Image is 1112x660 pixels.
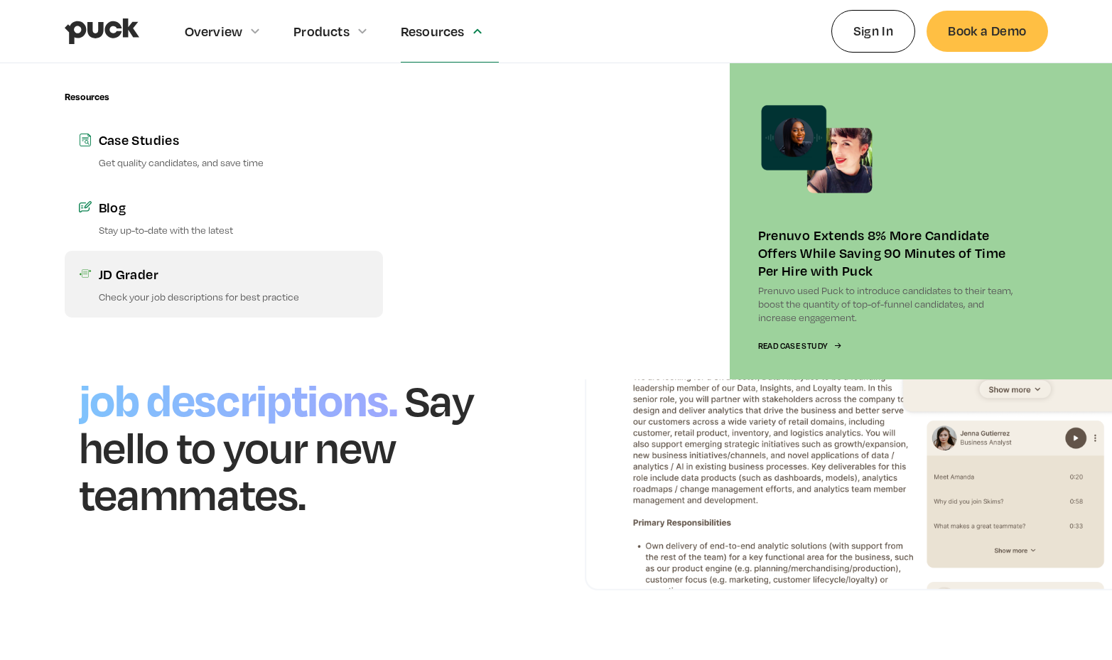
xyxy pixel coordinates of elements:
div: Case Studies [99,131,369,148]
div: Resources [65,92,109,102]
p: Check your job descriptions for best practice [99,290,369,303]
a: Book a Demo [927,11,1047,51]
p: Get quality candidates, and save time [99,156,369,169]
a: JD GraderCheck your job descriptions for best practice [65,251,383,318]
a: Prenuvo Extends 8% More Candidate Offers While Saving 90 Minutes of Time Per Hire with PuckPrenuv... [730,63,1048,379]
div: Read Case Study [758,342,828,351]
p: Stay up-to-date with the latest [99,223,369,237]
div: Products [293,23,350,39]
div: Overview [185,23,243,39]
a: Case StudiesGet quality candidates, and save time [65,117,383,183]
p: Prenuvo used Puck to introduce candidates to their team, boost the quantity of top-of-funnel cand... [758,283,1020,325]
h1: Say hello to your new teammates. [79,373,474,520]
a: Sign In [831,10,916,52]
div: Prenuvo Extends 8% More Candidate Offers While Saving 90 Minutes of Time Per Hire with Puck [758,226,1020,279]
a: BlogStay up-to-date with the latest [65,184,383,251]
div: JD Grader [99,265,369,283]
div: Blog [99,198,369,216]
div: Resources [401,23,465,39]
